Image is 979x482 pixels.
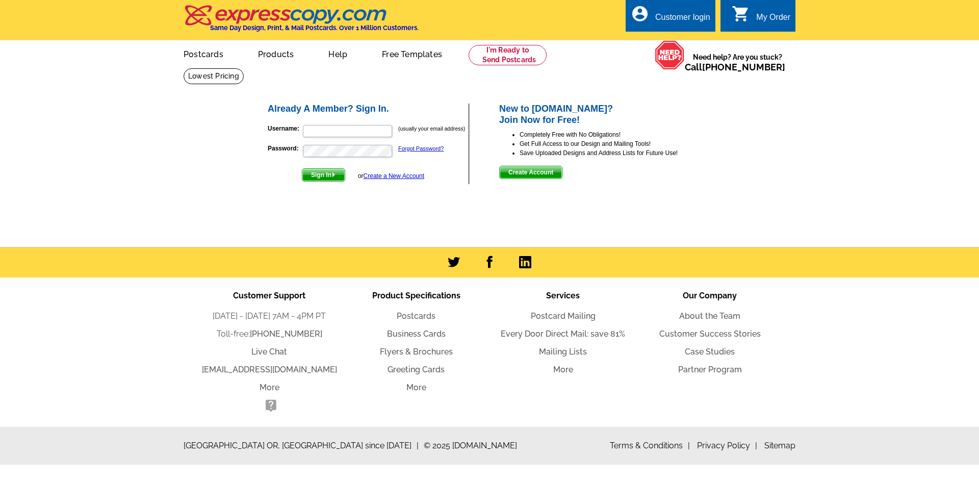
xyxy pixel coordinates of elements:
span: [GEOGRAPHIC_DATA] OR, [GEOGRAPHIC_DATA] since [DATE] [184,440,419,452]
span: Product Specifications [372,291,460,300]
a: Flyers & Brochures [380,347,453,357]
a: Forgot Password? [398,145,444,151]
a: Same Day Design, Print, & Mail Postcards. Over 1 Million Customers. [184,12,419,32]
a: Postcards [397,311,435,321]
small: (usually your email address) [398,125,465,132]
a: [PHONE_NUMBER] [250,329,322,339]
li: Get Full Access to our Design and Mailing Tools! [520,139,713,148]
i: account_circle [631,5,649,23]
a: Customer Success Stories [659,329,761,339]
a: Case Studies [685,347,735,357]
span: Need help? Are you stuck? [685,52,790,72]
a: [PHONE_NUMBER] [702,62,785,72]
li: Toll-free: [196,328,343,340]
a: Help [312,41,364,65]
span: Services [546,291,580,300]
a: Live Chat [251,347,287,357]
a: Mailing Lists [539,347,587,357]
label: Password: [268,144,302,153]
label: Username: [268,124,302,133]
span: Our Company [683,291,737,300]
a: More [406,383,426,392]
span: Customer Support [233,291,305,300]
a: Every Door Direct Mail: save 81% [501,329,625,339]
span: © 2025 [DOMAIN_NAME] [424,440,517,452]
a: [EMAIL_ADDRESS][DOMAIN_NAME] [202,365,337,374]
span: Create Account [500,166,562,179]
a: Create a New Account [364,172,424,180]
span: Sign In [302,169,345,181]
a: Partner Program [678,365,742,374]
a: More [553,365,573,374]
a: Greeting Cards [388,365,445,374]
a: Sitemap [764,441,795,450]
img: help [655,40,685,70]
a: Business Cards [387,329,446,339]
a: Terms & Conditions [610,441,690,450]
button: Create Account [499,166,562,179]
a: shopping_cart My Order [732,11,790,24]
div: My Order [756,13,790,27]
div: Customer login [655,13,710,27]
a: Postcard Mailing [531,311,596,321]
a: Privacy Policy [697,441,757,450]
h2: New to [DOMAIN_NAME]? Join Now for Free! [499,104,713,125]
a: More [260,383,279,392]
a: account_circle Customer login [631,11,710,24]
img: button-next-arrow-white.png [331,172,336,177]
h2: Already A Member? Sign In. [268,104,468,115]
li: [DATE] - [DATE] 7AM - 4PM PT [196,310,343,322]
div: or [358,171,424,181]
li: Completely Free with No Obligations! [520,130,713,139]
a: About the Team [679,311,740,321]
a: Postcards [167,41,240,65]
a: Products [242,41,311,65]
li: Save Uploaded Designs and Address Lists for Future Use! [520,148,713,158]
span: Call [685,62,785,72]
h4: Same Day Design, Print, & Mail Postcards. Over 1 Million Customers. [210,24,419,32]
i: shopping_cart [732,5,750,23]
button: Sign In [302,168,345,182]
a: Free Templates [366,41,458,65]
